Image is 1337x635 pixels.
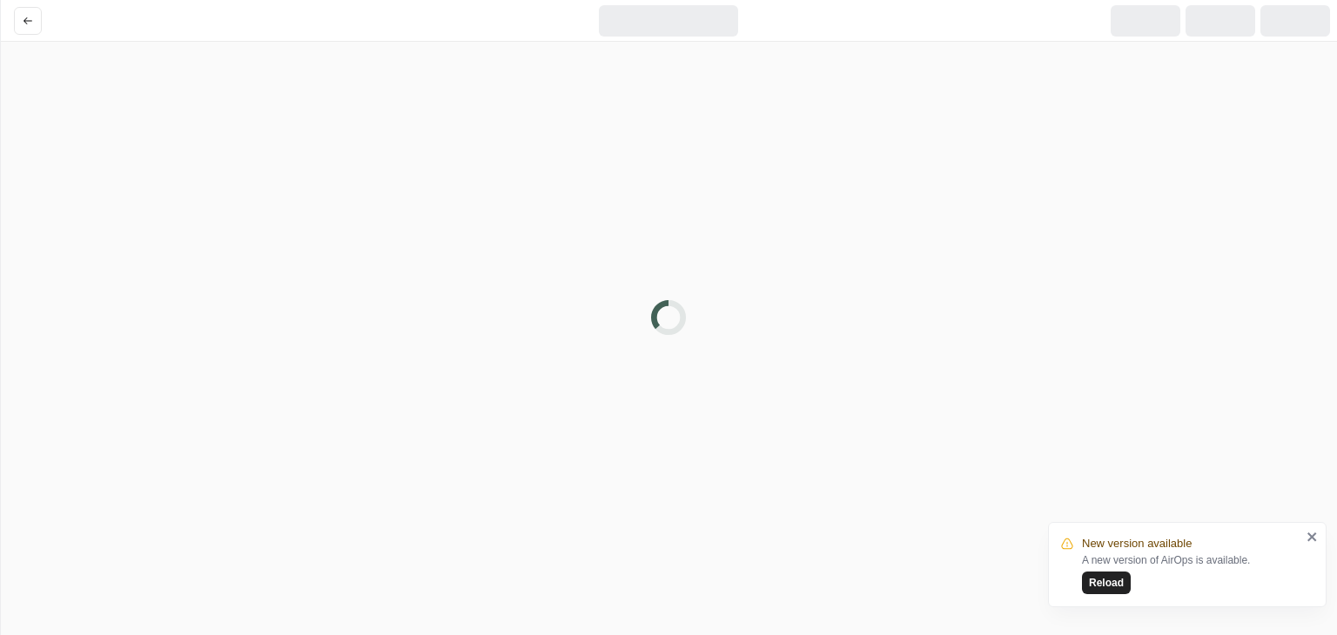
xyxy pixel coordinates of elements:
[1082,535,1192,552] span: New version available
[1089,575,1124,591] span: Reload
[1082,571,1131,594] button: Reload
[1082,552,1301,594] div: A new version of AirOps is available.
[1307,530,1319,544] button: close
[14,7,42,35] button: Go back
